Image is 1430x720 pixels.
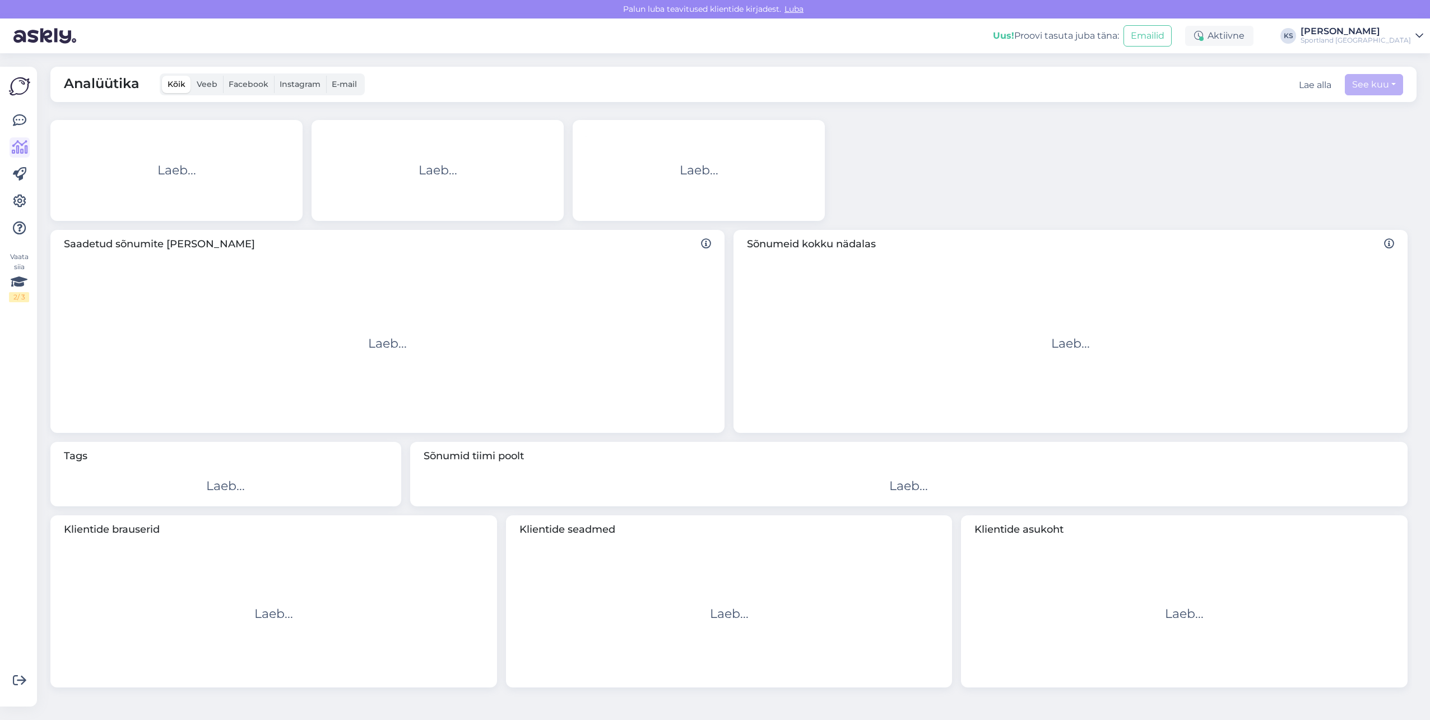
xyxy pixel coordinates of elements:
div: Aktiivne [1185,26,1253,46]
div: Laeb... [419,161,457,179]
div: Laeb... [1051,334,1090,353]
span: Saadetud sõnumite [PERSON_NAME] [64,237,711,252]
div: Laeb... [206,477,245,495]
a: [PERSON_NAME]Sportland [GEOGRAPHIC_DATA] [1301,27,1423,45]
span: E-mail [332,79,357,89]
span: Klientide brauserid [64,522,484,537]
div: [PERSON_NAME] [1301,27,1411,36]
span: Analüütika [64,73,140,95]
span: Tags [64,449,388,464]
span: Instagram [280,79,321,89]
span: Klientide asukoht [974,522,1394,537]
div: Sportland [GEOGRAPHIC_DATA] [1301,36,1411,45]
div: Laeb... [1165,604,1204,623]
div: Vaata siia [9,252,29,302]
div: Laeb... [254,604,293,623]
span: Sõnumeid kokku nädalas [747,237,1394,252]
div: KS [1280,28,1296,44]
span: Facebook [229,79,268,89]
div: Laeb... [680,161,718,179]
div: Laeb... [368,334,407,353]
div: Laeb... [889,477,928,495]
b: Uus! [993,30,1014,41]
button: Emailid [1123,25,1172,47]
span: Klientide seadmed [519,522,939,537]
div: Laeb... [157,161,196,179]
span: Veeb [197,79,217,89]
button: Lae alla [1299,79,1331,92]
button: See kuu [1345,74,1403,95]
div: Proovi tasuta juba täna: [993,29,1119,43]
span: Kõik [168,79,185,89]
div: Laeb... [710,604,749,623]
div: 2 / 3 [9,292,29,302]
img: Askly Logo [9,76,30,97]
span: Luba [781,4,807,14]
span: Sõnumid tiimi poolt [424,449,1395,464]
